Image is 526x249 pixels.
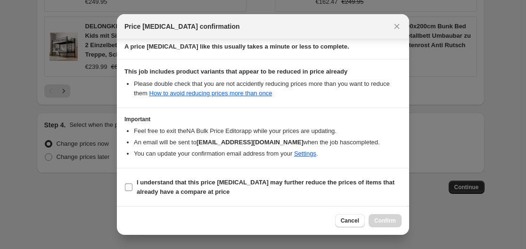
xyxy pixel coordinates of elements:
b: I understand that this price [MEDICAL_DATA] may further reduce the prices of items that already h... [137,179,394,195]
span: Price [MEDICAL_DATA] confirmation [124,22,240,31]
li: Please double check that you are not accidently reducing prices more than you want to reduce them [134,79,402,98]
button: Close [390,20,403,33]
h3: Important [124,116,402,123]
span: Cancel [341,217,359,224]
li: Feel free to exit the NA Bulk Price Editor app while your prices are updating. [134,126,402,136]
b: A price [MEDICAL_DATA] like this usually takes a minute or less to complete. [124,43,349,50]
a: How to avoid reducing prices more than once [149,90,272,97]
a: Settings [294,150,316,157]
button: Cancel [335,214,365,227]
b: [EMAIL_ADDRESS][DOMAIN_NAME] [197,139,304,146]
b: This job includes product variants that appear to be reduced in price already [124,68,347,75]
li: You can update your confirmation email address from your . [134,149,402,158]
li: An email will be sent to when the job has completed . [134,138,402,147]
